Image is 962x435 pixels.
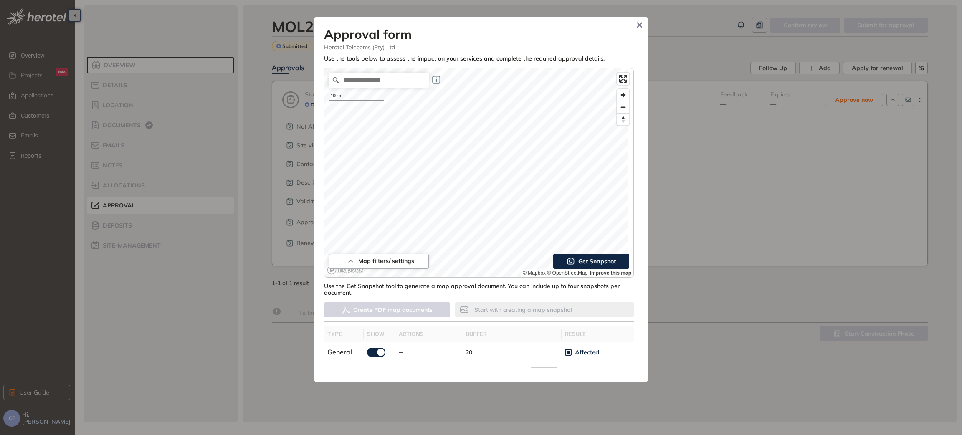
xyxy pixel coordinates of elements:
canvas: Map [324,68,628,277]
span: Map filters/ settings [358,258,414,265]
button: Reset bearing to north [617,113,629,125]
th: show [364,326,395,342]
td: — [395,342,462,362]
span: General [327,348,352,356]
th: buffer [462,326,562,342]
div: Use the Get Snapshot tool to generate a map approval document. You can include up to four snapsho... [324,278,634,297]
button: Get Snapshot [553,254,629,269]
button: Enter fullscreen [617,73,629,85]
button: Zoom in [617,89,629,101]
a: Improve this map [590,270,631,276]
th: result [562,326,634,342]
input: Search place... [329,73,429,88]
span: Herotel Telecoms (Pty) Ltd [324,43,638,51]
span: Affected [572,348,603,357]
th: type [324,326,364,342]
a: Mapbox [523,270,546,276]
button: Zoom out [617,101,629,113]
button: Map filters/ settings [329,254,429,269]
h3: Approval form [324,27,638,42]
span: 20 [466,349,472,356]
span: Reset bearing to north [617,114,629,125]
a: OpenStreetMap [547,270,587,276]
a: Mapbox logo [327,265,364,275]
button: Close [633,19,646,31]
div: 100 m [329,92,384,101]
div: Use the tools below to assess the impact on your services and complete the required approval deta... [324,55,634,62]
th: actions [395,326,462,342]
span: Get Snapshot [578,257,616,266]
